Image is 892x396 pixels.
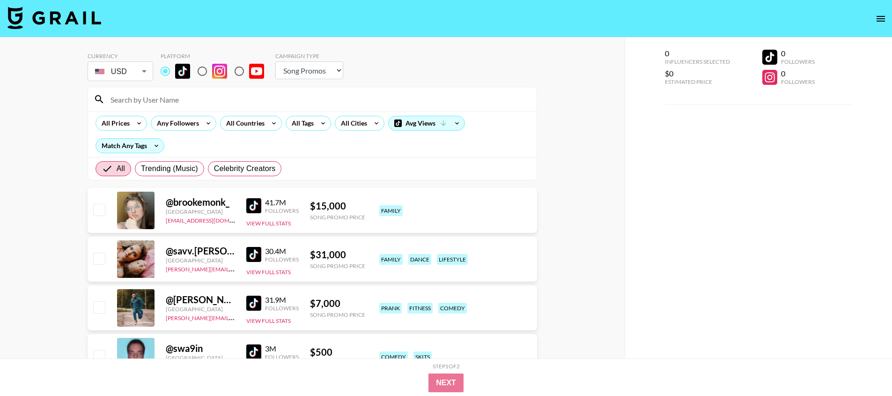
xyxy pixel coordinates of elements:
[249,64,264,79] img: YouTube
[246,269,291,276] button: View Full Stats
[286,116,316,130] div: All Tags
[214,163,276,174] span: Celebrity Creators
[166,245,235,257] div: @ savv.[PERSON_NAME]
[428,374,464,392] button: Next
[246,296,261,311] img: TikTok
[665,49,730,58] div: 0
[166,215,260,224] a: [EMAIL_ADDRESS][DOMAIN_NAME]
[265,295,299,305] div: 31.9M
[379,351,408,362] div: comedy
[246,198,261,213] img: TikTok
[781,58,815,65] div: Followers
[379,205,403,216] div: family
[265,353,299,360] div: Followers
[89,63,151,80] div: USD
[246,317,291,324] button: View Full Stats
[379,303,402,314] div: prank
[871,9,890,28] button: open drawer
[7,7,101,29] img: Grail Talent
[389,116,464,130] div: Avg Views
[408,254,431,265] div: dance
[310,311,365,318] div: Song Promo Price
[310,262,365,269] div: Song Promo Price
[781,78,815,85] div: Followers
[438,303,467,314] div: comedy
[246,344,261,359] img: TikTok
[166,354,235,361] div: [GEOGRAPHIC_DATA]
[166,343,235,354] div: @ swa9in
[88,52,153,60] div: Currency
[310,214,365,221] div: Song Promo Price
[665,78,730,85] div: Estimated Price
[166,257,235,264] div: [GEOGRAPHIC_DATA]
[166,264,304,273] a: [PERSON_NAME][EMAIL_ADDRESS][DOMAIN_NAME]
[437,254,468,265] div: lifestyle
[96,116,132,130] div: All Prices
[212,64,227,79] img: Instagram
[310,200,365,212] div: $ 15,000
[665,69,730,78] div: $0
[781,69,815,78] div: 0
[175,64,190,79] img: TikTok
[275,52,343,60] div: Campaign Type
[665,58,730,65] div: Influencers Selected
[845,349,881,385] iframe: Drift Widget Chat Controller
[246,247,261,262] img: TikTok
[310,346,365,358] div: $ 500
[96,139,164,153] div: Match Any Tags
[166,294,235,306] div: @ [PERSON_NAME].[PERSON_NAME]
[781,49,815,58] div: 0
[161,52,272,60] div: Platform
[407,303,433,314] div: fitness
[265,344,299,353] div: 3M
[221,116,266,130] div: All Countries
[265,198,299,207] div: 41.7M
[117,163,125,174] span: All
[105,92,531,107] input: Search by User Name
[166,306,235,313] div: [GEOGRAPHIC_DATA]
[335,116,369,130] div: All Cities
[310,298,365,309] div: $ 7,000
[265,247,299,256] div: 30.4M
[166,208,235,215] div: [GEOGRAPHIC_DATA]
[166,313,304,321] a: [PERSON_NAME][EMAIL_ADDRESS][DOMAIN_NAME]
[413,351,432,362] div: skits
[166,196,235,208] div: @ brookemonk_
[433,363,460,370] div: Step 1 of 2
[265,256,299,263] div: Followers
[310,249,365,261] div: $ 31,000
[151,116,201,130] div: Any Followers
[265,305,299,312] div: Followers
[141,163,198,174] span: Trending (Music)
[265,207,299,214] div: Followers
[379,254,403,265] div: family
[246,220,291,227] button: View Full Stats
